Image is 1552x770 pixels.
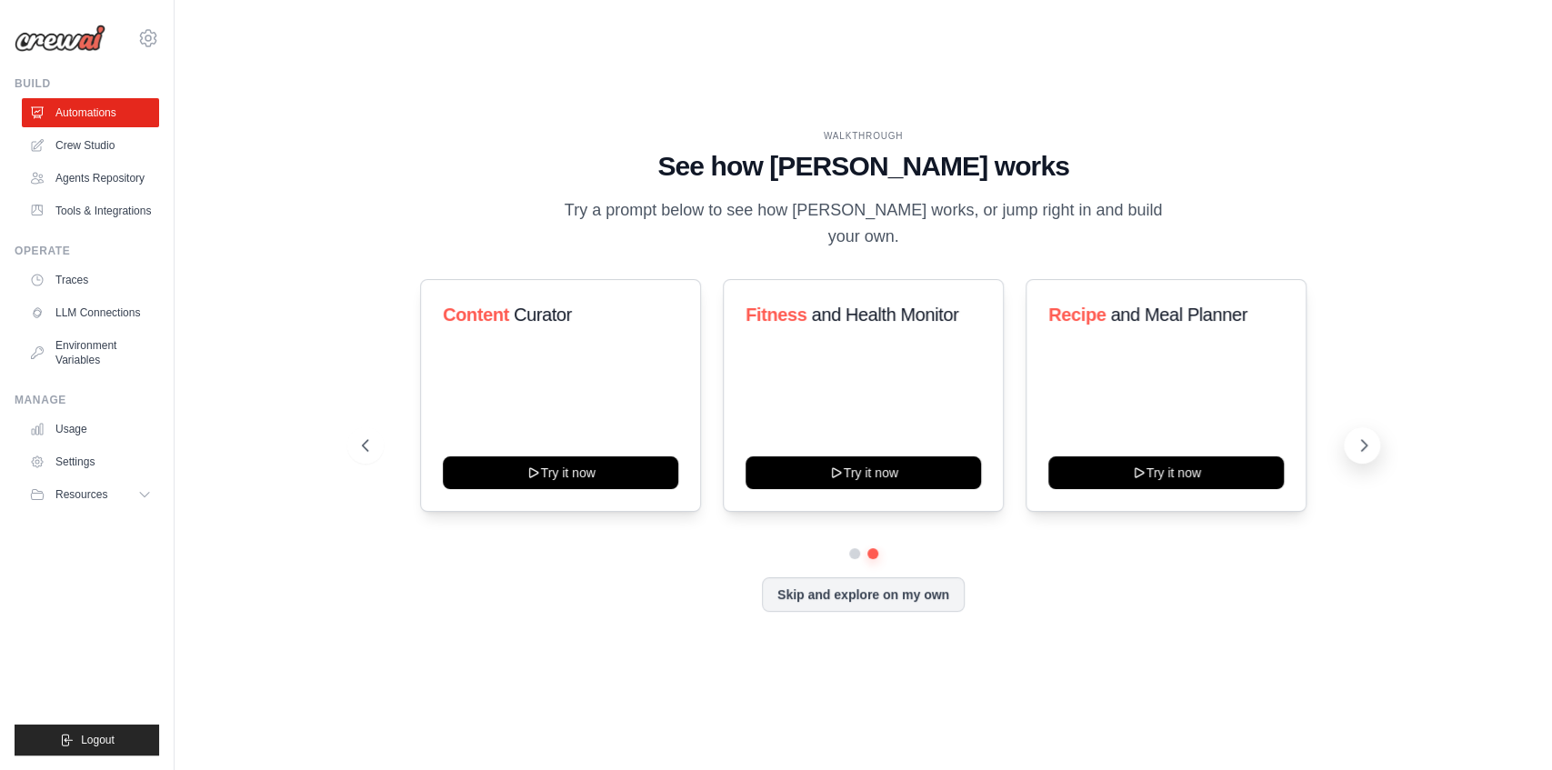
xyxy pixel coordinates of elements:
span: Curator [513,305,571,325]
button: Skip and explore on my own [762,577,965,612]
div: Manage [15,393,159,407]
span: and Health Monitor [811,305,958,325]
span: Recipe [1048,305,1106,325]
span: Resources [55,487,107,502]
div: Operate [15,244,159,258]
h1: See how [PERSON_NAME] works [362,150,1366,183]
a: Environment Variables [22,331,159,375]
img: Logo [15,25,105,52]
iframe: Chat Widget [1461,683,1552,770]
button: Try it now [443,456,678,489]
a: Settings [22,447,159,476]
a: Usage [22,415,159,444]
div: WALKTHROUGH [362,129,1366,143]
span: Fitness [746,305,806,325]
a: Traces [22,265,159,295]
a: Tools & Integrations [22,196,159,225]
span: Content [443,305,509,325]
button: Try it now [746,456,981,489]
a: Agents Repository [22,164,159,193]
div: Build [15,76,159,91]
a: Automations [22,98,159,127]
button: Resources [22,480,159,509]
span: Logout [81,733,115,747]
a: LLM Connections [22,298,159,327]
p: Try a prompt below to see how [PERSON_NAME] works, or jump right in and build your own. [558,197,1169,251]
button: Try it now [1048,456,1284,489]
span: and Meal Planner [1111,305,1247,325]
a: Crew Studio [22,131,159,160]
button: Logout [15,725,159,755]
